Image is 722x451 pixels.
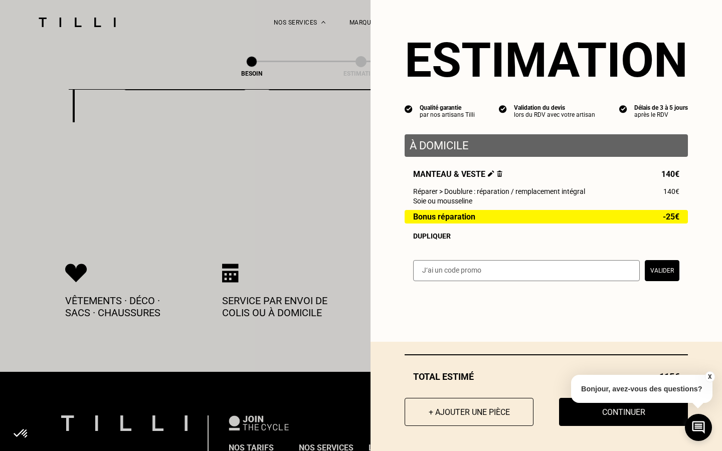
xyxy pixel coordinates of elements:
[645,260,679,281] button: Valider
[413,197,472,205] span: Soie ou mousseline
[420,111,475,118] div: par nos artisans Tilli
[663,187,679,195] span: 140€
[663,212,679,221] span: -25€
[413,232,679,240] div: Dupliquer
[559,398,688,426] button: Continuer
[410,139,683,152] p: À domicile
[497,170,502,177] img: Supprimer
[619,104,627,113] img: icon list info
[413,169,502,179] span: Manteau & veste
[413,212,475,221] span: Bonus réparation
[413,187,585,195] span: Réparer > Doublure : réparation / remplacement intégral
[661,169,679,179] span: 140€
[634,111,688,118] div: après le RDV
[405,32,688,88] section: Estimation
[704,371,714,382] button: X
[499,104,507,113] img: icon list info
[514,104,595,111] div: Validation du devis
[514,111,595,118] div: lors du RDV avec votre artisan
[405,104,413,113] img: icon list info
[405,398,533,426] button: + Ajouter une pièce
[634,104,688,111] div: Délais de 3 à 5 jours
[488,170,494,177] img: Éditer
[571,375,712,403] p: Bonjour, avez-vous des questions?
[420,104,475,111] div: Qualité garantie
[413,260,640,281] input: J‘ai un code promo
[405,371,688,382] div: Total estimé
